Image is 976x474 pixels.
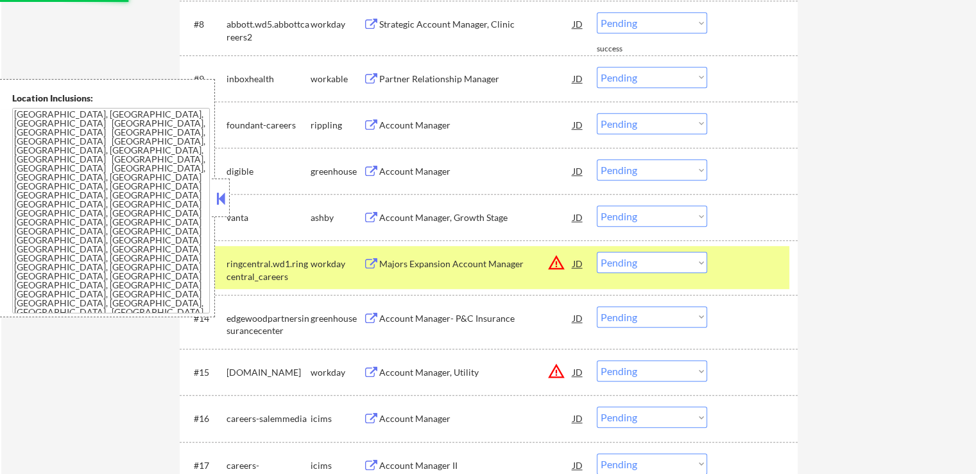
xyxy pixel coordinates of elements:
[227,165,311,178] div: digible
[311,412,363,425] div: icims
[572,252,585,275] div: JD
[227,258,311,283] div: ringcentral.wd1.ringcentral_careers
[194,459,216,472] div: #17
[379,459,573,472] div: Account Manager II
[379,211,573,224] div: Account Manager, Growth Stage
[379,165,573,178] div: Account Manager
[379,258,573,270] div: Majors Expansion Account Manager
[227,312,311,337] div: edgewoodpartnersinsurancecenter
[227,211,311,224] div: vanta
[379,73,573,85] div: Partner Relationship Manager
[547,362,565,380] button: warning_amber
[311,459,363,472] div: icims
[311,18,363,31] div: workday
[379,18,573,31] div: Strategic Account Manager, Clinic
[379,412,573,425] div: Account Manager
[379,119,573,132] div: Account Manager
[379,312,573,325] div: Account Manager- P&C Insurance
[227,366,311,379] div: [DOMAIN_NAME]
[227,18,311,43] div: abbott.wd5.abbottcareers2
[227,412,311,425] div: careers-salemmedia
[572,113,585,136] div: JD
[227,119,311,132] div: foundant-careers
[572,12,585,35] div: JD
[311,258,363,270] div: workday
[547,254,565,272] button: warning_amber
[194,412,216,425] div: #16
[311,211,363,224] div: ashby
[194,312,216,325] div: #14
[572,206,585,229] div: JD
[311,73,363,85] div: workable
[194,366,216,379] div: #15
[194,73,216,85] div: #9
[311,119,363,132] div: rippling
[572,407,585,430] div: JD
[311,165,363,178] div: greenhouse
[597,44,648,55] div: success
[572,360,585,383] div: JD
[572,306,585,329] div: JD
[572,67,585,90] div: JD
[572,159,585,182] div: JD
[311,366,363,379] div: workday
[227,73,311,85] div: inboxhealth
[194,18,216,31] div: #8
[379,366,573,379] div: Account Manager, Utility
[311,312,363,325] div: greenhouse
[12,92,210,105] div: Location Inclusions:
